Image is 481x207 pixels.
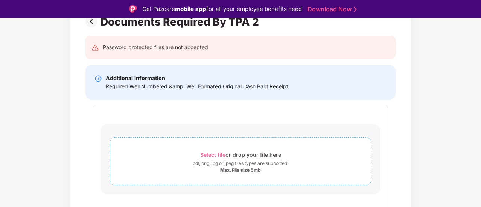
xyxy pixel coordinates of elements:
strong: mobile app [175,5,206,12]
a: Download Now [307,5,355,13]
b: Additional Information [106,75,165,81]
span: Select file [200,151,225,158]
img: Logo [129,5,137,13]
div: Documents Required By TPA 2 [100,15,262,28]
span: Select fileor drop your file herepdf, png, jpg or jpeg files types are supported.Max. File size 5mb [110,144,371,179]
div: Password protected files are not accepted [103,43,208,51]
div: Max. File size 5mb [220,167,261,173]
img: svg+xml;base64,PHN2ZyB4bWxucz0iaHR0cDovL3d3dy53My5vcmcvMjAwMC9zdmciIHdpZHRoPSIyNCIgaGVpZ2h0PSIyNC... [91,44,99,51]
div: Required Well Numbered &amp; Well Formated Original Cash Paid Receipt [106,82,288,91]
div: pdf, png, jpg or jpeg files types are supported. [193,160,288,167]
img: svg+xml;base64,PHN2ZyBpZD0iUHJldi0zMngzMiIgeG1sbnM9Imh0dHA6Ly93d3cudzMub3JnLzIwMDAvc3ZnIiB3aWR0aD... [85,15,100,27]
img: Stroke [354,5,357,13]
div: or drop your file here [200,150,281,160]
div: Get Pazcare for all your employee benefits need [142,5,302,14]
img: svg+xml;base64,PHN2ZyBpZD0iSW5mby0yMHgyMCIgeG1sbnM9Imh0dHA6Ly93d3cudzMub3JnLzIwMDAvc3ZnIiB3aWR0aD... [94,75,102,82]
